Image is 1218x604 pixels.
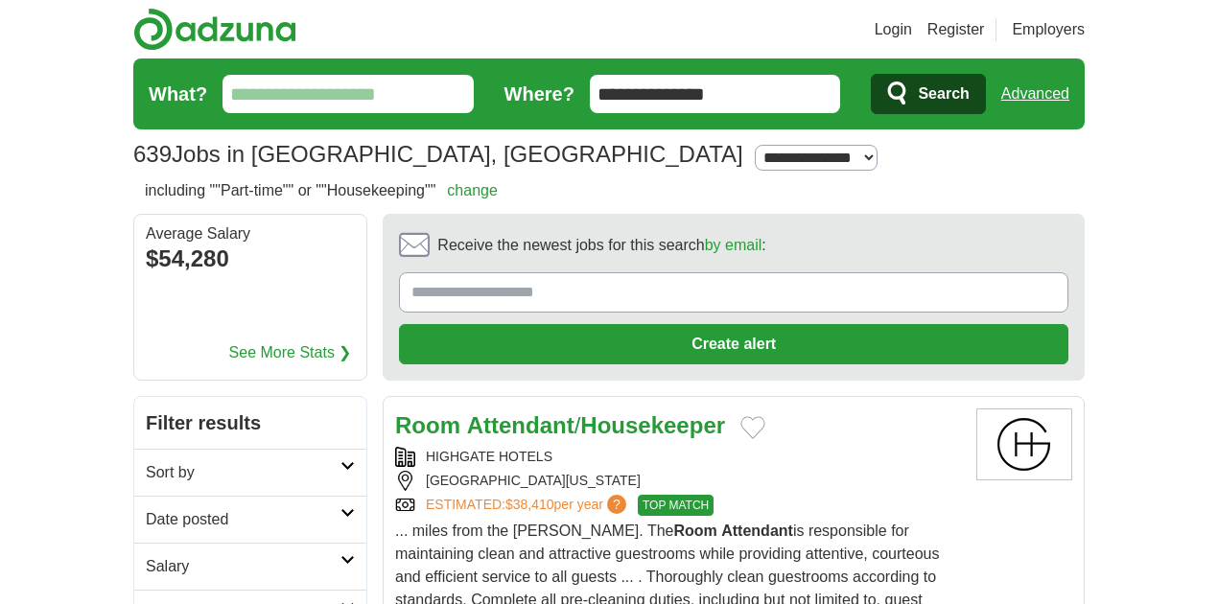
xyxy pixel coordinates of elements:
[146,242,355,276] div: $54,280
[395,412,460,438] strong: Room
[146,555,340,578] h2: Salary
[229,341,352,364] a: See More Stats ❯
[504,80,574,108] label: Where?
[426,449,552,464] a: HIGHGATE HOTELS
[134,496,366,543] a: Date posted
[976,408,1072,480] img: Highgate Hotels logo
[505,497,554,512] span: $38,410
[638,495,714,516] span: TOP MATCH
[927,18,985,41] a: Register
[133,8,296,51] img: Adzuna logo
[134,397,366,449] h2: Filter results
[607,495,626,514] span: ?
[426,495,630,516] a: ESTIMATED:$38,410per year?
[395,471,961,491] div: [GEOGRAPHIC_DATA][US_STATE]
[673,523,716,539] strong: Room
[740,416,765,439] button: Add to favorite jobs
[918,75,969,113] span: Search
[1001,75,1069,113] a: Advanced
[145,179,498,202] h2: including ""Part-time"" or ""Housekeeping""
[871,74,985,114] button: Search
[133,137,172,172] span: 639
[447,182,498,198] a: change
[399,324,1068,364] button: Create alert
[395,412,725,438] a: Room Attendant/Housekeeper
[580,412,725,438] strong: Housekeeper
[721,523,793,539] strong: Attendant
[875,18,912,41] a: Login
[467,412,574,438] strong: Attendant
[705,237,762,253] a: by email
[146,508,340,531] h2: Date posted
[149,80,207,108] label: What?
[133,141,743,167] h1: Jobs in [GEOGRAPHIC_DATA], [GEOGRAPHIC_DATA]
[146,461,340,484] h2: Sort by
[134,449,366,496] a: Sort by
[146,226,355,242] div: Average Salary
[1012,18,1085,41] a: Employers
[437,234,765,257] span: Receive the newest jobs for this search :
[134,543,366,590] a: Salary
